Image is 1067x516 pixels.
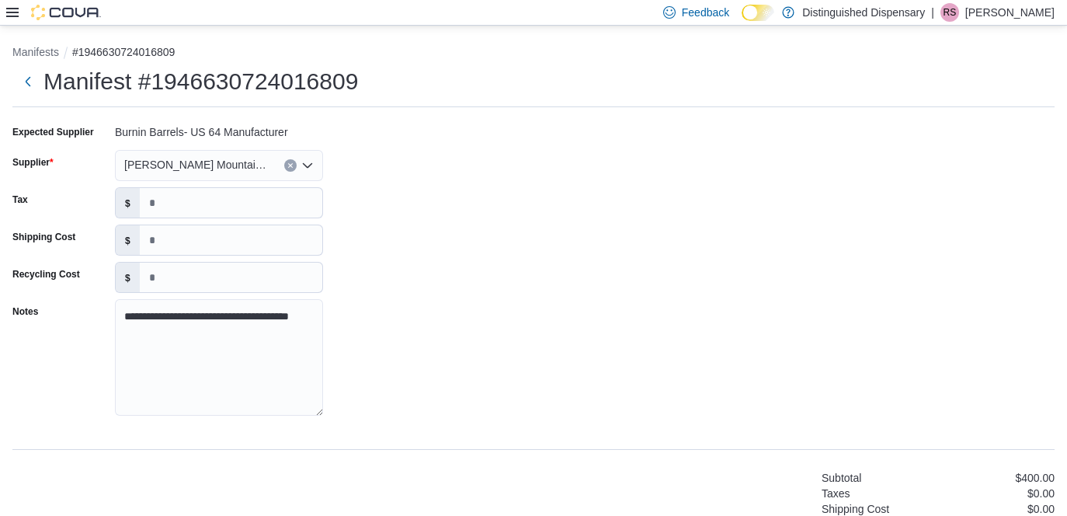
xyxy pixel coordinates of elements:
[116,225,140,255] label: $
[682,5,729,20] span: Feedback
[1015,472,1055,484] p: $400.00
[1027,503,1055,515] p: $0.00
[944,3,957,22] span: RS
[1027,487,1055,500] p: $0.00
[940,3,959,22] div: Rochelle Smith
[802,3,925,22] p: Distinguished Dispensary
[822,503,889,515] h6: Shipping Cost
[301,159,314,172] button: Open list of options
[742,21,742,22] span: Dark Mode
[43,66,358,97] h1: Manifest #1946630724016809
[12,44,1055,63] nav: An example of EuiBreadcrumbs
[965,3,1055,22] p: [PERSON_NAME]
[12,305,38,318] label: Notes
[822,487,850,500] h6: Taxes
[12,66,43,97] button: Next
[72,46,175,58] button: #1946630724016809
[12,231,75,243] label: Shipping Cost
[742,5,774,21] input: Dark Mode
[12,126,94,138] label: Expected Supplier
[116,263,140,292] label: $
[822,472,861,484] h6: Subtotal
[12,156,54,169] label: Supplier
[931,3,934,22] p: |
[12,193,28,206] label: Tax
[31,5,101,20] img: Cova
[284,159,297,172] button: Clear input
[12,268,80,281] label: Recycling Cost
[115,120,323,138] div: Burnin Barrels- US 64 Manufacturer
[124,155,269,174] span: [PERSON_NAME] Mountain [PERSON_NAME]
[116,188,140,218] label: $
[12,46,59,58] button: Manifests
